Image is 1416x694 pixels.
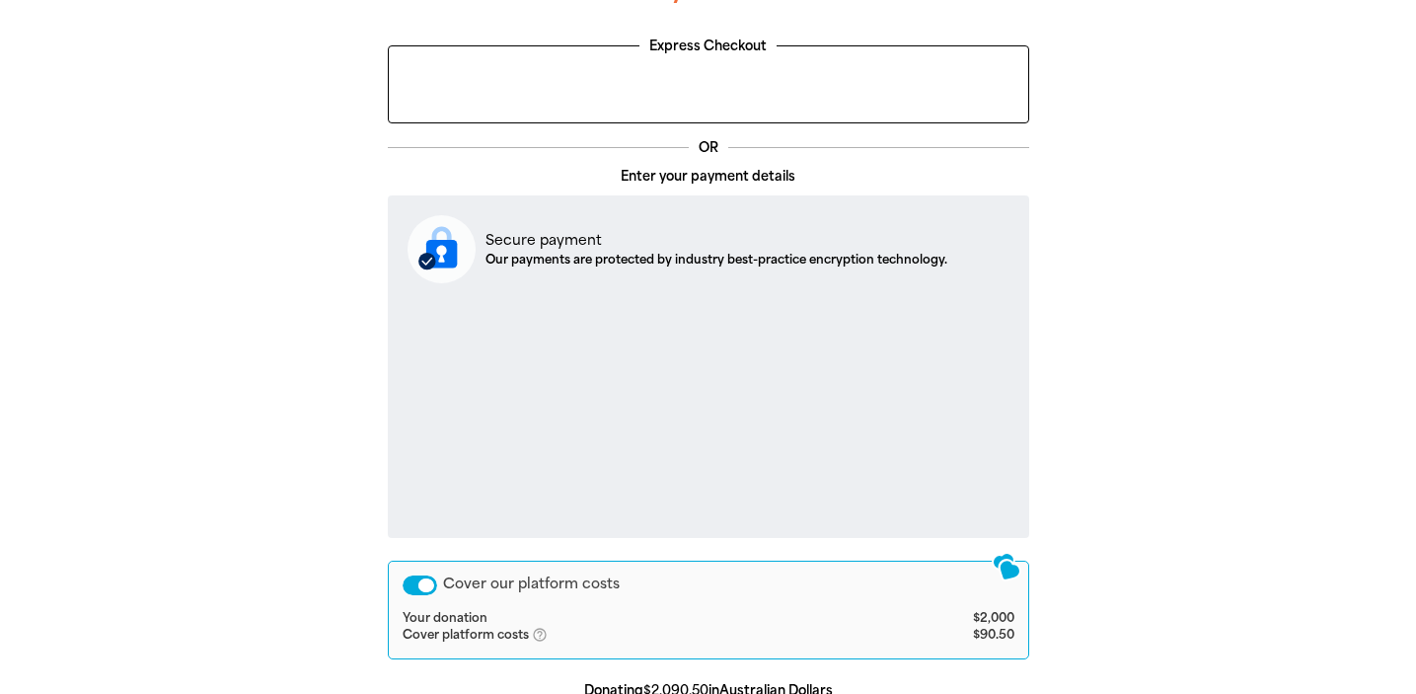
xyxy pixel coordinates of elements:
[485,230,947,251] p: Secure payment
[879,627,1013,645] td: $90.50
[532,627,563,643] i: help_outlined
[388,167,1029,187] p: Enter your payment details
[689,138,728,158] p: OR
[403,627,880,645] td: Cover platform costs
[403,576,437,595] button: Cover our platform costs
[399,56,1018,111] iframe: PayPal-paypal
[404,299,1013,521] iframe: Secure payment input frame
[403,611,880,627] td: Your donation
[639,37,777,56] legend: Express Checkout
[485,251,947,269] p: Our payments are protected by industry best-practice encryption technology.
[879,611,1013,627] td: $2,000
